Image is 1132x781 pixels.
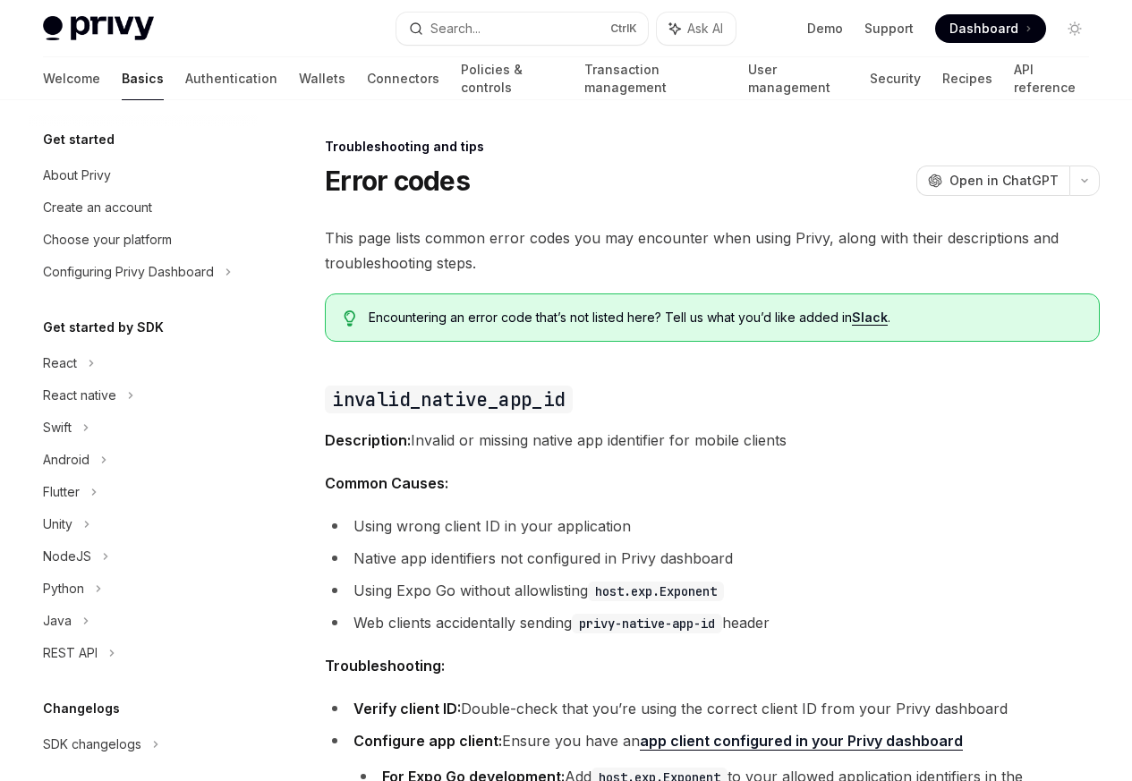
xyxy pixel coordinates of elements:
[430,18,481,39] div: Search...
[43,449,89,471] div: Android
[43,698,120,719] h5: Changelogs
[43,546,91,567] div: NodeJS
[588,582,724,601] code: host.exp.Exponent
[657,13,736,45] button: Ask AI
[640,732,963,751] a: app client configured in your Privy dashboard
[122,57,164,100] a: Basics
[325,386,572,413] code: invalid_native_app_id
[367,57,439,100] a: Connectors
[43,261,214,283] div: Configuring Privy Dashboard
[687,20,723,38] span: Ask AI
[949,172,1059,190] span: Open in ChatGPT
[43,317,164,338] h5: Get started by SDK
[29,159,258,191] a: About Privy
[43,514,72,535] div: Unity
[43,385,116,406] div: React native
[43,481,80,503] div: Flutter
[864,20,914,38] a: Support
[852,310,888,326] a: Slack
[43,734,141,755] div: SDK changelogs
[43,578,84,599] div: Python
[299,57,345,100] a: Wallets
[43,129,115,150] h5: Get started
[916,166,1069,196] button: Open in ChatGPT
[43,417,72,438] div: Swift
[353,700,461,717] strong: Verify client ID:
[572,614,722,633] code: privy-native-app-id
[325,696,1100,721] li: Double-check that you’re using the correct client ID from your Privy dashboard
[29,224,258,256] a: Choose your platform
[43,16,154,41] img: light logo
[584,57,726,100] a: Transaction management
[935,14,1046,43] a: Dashboard
[870,57,921,100] a: Security
[325,474,448,492] strong: Common Causes:
[325,657,445,675] strong: Troubleshooting:
[325,578,1100,603] li: Using Expo Go without allowlisting
[610,21,637,36] span: Ctrl K
[325,138,1100,156] div: Troubleshooting and tips
[29,191,258,224] a: Create an account
[325,546,1100,571] li: Native app identifiers not configured in Privy dashboard
[369,309,1081,327] span: Encountering an error code that’s not listed here? Tell us what you’d like added in .
[43,57,100,100] a: Welcome
[942,57,992,100] a: Recipes
[43,610,72,632] div: Java
[185,57,277,100] a: Authentication
[949,20,1018,38] span: Dashboard
[43,165,111,186] div: About Privy
[325,431,411,449] strong: Description:
[325,165,470,197] h1: Error codes
[325,514,1100,539] li: Using wrong client ID in your application
[325,225,1100,276] span: This page lists common error codes you may encounter when using Privy, along with their descripti...
[807,20,843,38] a: Demo
[748,57,849,100] a: User management
[43,642,98,664] div: REST API
[325,428,1100,453] span: Invalid or missing native app identifier for mobile clients
[43,229,172,250] div: Choose your platform
[344,310,356,327] svg: Tip
[43,197,152,218] div: Create an account
[353,732,502,750] strong: Configure app client:
[325,610,1100,635] li: Web clients accidentally sending header
[396,13,648,45] button: Search...CtrlK
[43,352,77,374] div: React
[461,57,563,100] a: Policies & controls
[1060,14,1089,43] button: Toggle dark mode
[1014,57,1089,100] a: API reference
